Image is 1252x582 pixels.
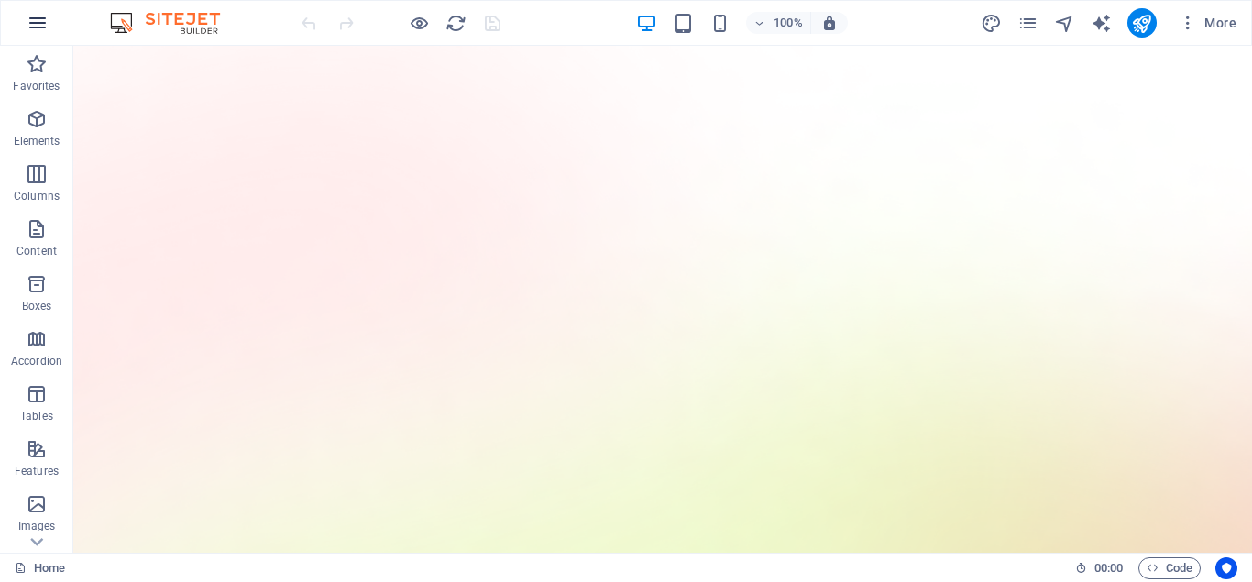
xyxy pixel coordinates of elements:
[1054,12,1076,34] button: navigator
[981,13,1002,34] i: Design (Ctrl+Alt+Y)
[445,13,467,34] i: Reload page
[408,12,430,34] button: Click here to leave preview mode and continue editing
[18,519,56,533] p: Images
[1091,12,1113,34] button: text_generator
[1075,557,1124,579] h6: Session time
[14,189,60,203] p: Columns
[1215,557,1237,579] button: Usercentrics
[1131,13,1152,34] i: Publish
[1107,561,1110,575] span: :
[1138,557,1201,579] button: Code
[14,134,60,148] p: Elements
[1179,14,1236,32] span: More
[981,12,1003,34] button: design
[1054,13,1075,34] i: Navigator
[15,557,65,579] a: Click to cancel selection. Double-click to open Pages
[821,15,838,31] i: On resize automatically adjust zoom level to fit chosen device.
[1094,557,1123,579] span: 00 00
[746,12,811,34] button: 100%
[105,12,243,34] img: Editor Logo
[1127,8,1157,38] button: publish
[11,354,62,368] p: Accordion
[13,79,60,93] p: Favorites
[1147,557,1192,579] span: Code
[1171,8,1244,38] button: More
[1017,12,1039,34] button: pages
[22,299,52,313] p: Boxes
[15,464,59,478] p: Features
[774,12,803,34] h6: 100%
[1017,13,1038,34] i: Pages (Ctrl+Alt+S)
[16,244,57,258] p: Content
[445,12,467,34] button: reload
[20,409,53,423] p: Tables
[1091,13,1112,34] i: AI Writer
